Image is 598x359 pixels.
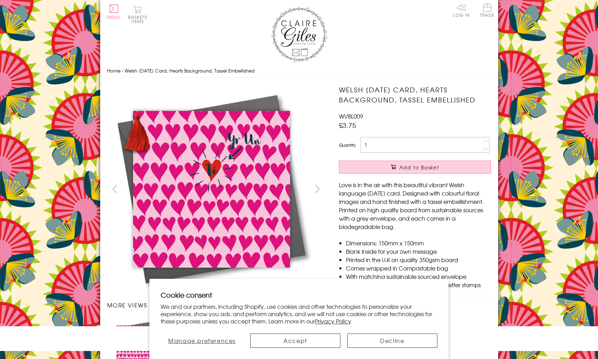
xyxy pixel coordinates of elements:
[339,142,356,148] label: Quantity
[107,181,123,197] button: prev
[271,7,327,62] img: Claire Giles Greetings Cards
[346,272,491,281] li: With matching sustainable sourced envelope
[346,239,491,247] li: Dimensions: 150mm x 150mm
[315,317,351,325] a: Privacy Policy
[339,85,491,105] h1: Welsh [DATE] Card, Hearts Background, Tassel Embellished
[128,6,147,23] button: Basket0 items
[346,247,491,255] li: Blank inside for your own message
[309,181,325,197] button: next
[339,120,356,130] span: £3.75
[107,301,325,309] h3: More views
[107,67,120,74] a: Home
[346,264,491,272] li: Comes wrapped in Compostable bag
[453,3,470,17] a: Log In
[399,164,439,171] span: Add to Basket
[107,64,491,78] nav: breadcrumbs
[339,161,491,174] button: Add to Basket
[122,67,123,74] span: ›
[161,334,243,348] button: Manage preferences
[161,303,437,324] p: We and our partners, including Shopify, use cookies and other technologies to personalize your ex...
[107,14,121,20] span: Menu
[339,181,491,231] p: Love is in the air with this beautiful vibrant Welsh language [DATE] card. Designed with colourfu...
[125,67,254,74] span: Welsh [DATE] Card, Hearts Background, Tassel Embellished
[325,85,534,294] img: Welsh Valentine's Day Card, Hearts Background, Tassel Embellished
[346,255,491,264] li: Printed in the U.K on quality 350gsm board
[161,290,437,300] h2: Cookie consent
[250,334,340,348] button: Accept
[347,334,437,348] button: Decline
[107,85,316,294] img: Welsh Valentine's Day Card, Hearts Background, Tassel Embellished
[107,5,121,19] button: Menu
[131,14,147,24] span: 0 items
[339,112,363,120] span: WVBL009
[480,3,495,18] a: Trade
[480,3,495,17] span: Trade
[168,336,236,345] span: Manage preferences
